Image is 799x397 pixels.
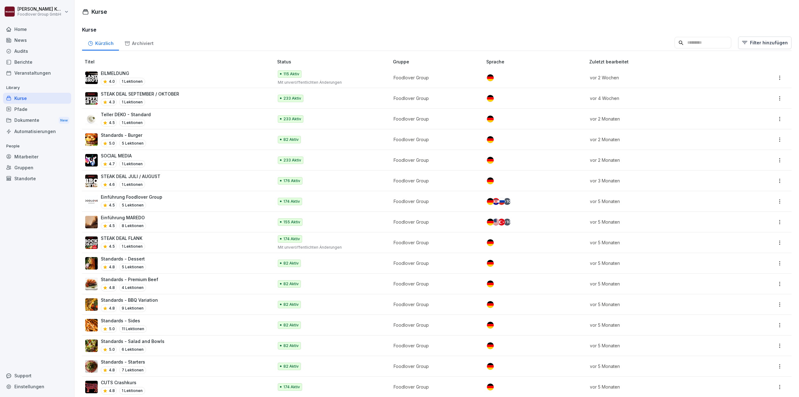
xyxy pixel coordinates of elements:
p: vor 5 Monaten [590,260,733,266]
a: Berichte [3,57,71,67]
p: Foodlover Group [394,198,476,205]
img: de.svg [487,74,494,81]
p: STEAK DEAL FLANK [101,235,145,241]
div: Dokumente [3,115,71,126]
a: DokumenteNew [3,115,71,126]
h3: Kurse [82,26,792,33]
a: Archiviert [119,35,159,51]
img: g8ydlf29nqmeddxqdnw5kwue.png [85,92,98,105]
p: 4.8 [109,285,115,290]
p: 4.5 [109,120,115,126]
img: avsc1bqn7s7hsnavf0tgslje.png [85,113,98,125]
p: Einführung MAREDO [101,214,146,221]
p: 82 Aktiv [283,261,299,266]
p: 174 Aktiv [283,384,300,390]
p: 233 Aktiv [283,96,301,101]
p: 5 Lektionen [119,201,146,209]
img: de.svg [487,260,494,267]
p: vor 2 Monaten [590,157,733,163]
div: New [59,117,69,124]
img: de.svg [487,384,494,390]
p: Standards - Sides [101,317,147,324]
img: iwtni18l1hx6m3q2y4h83l78.png [85,236,98,249]
a: Veranstaltungen [3,67,71,78]
div: Pfade [3,104,71,115]
p: vor 5 Monaten [590,198,733,205]
p: 6 Lektionen [119,346,146,353]
img: xqtfzg2aa8ww1h0jum86tdct.png [85,154,98,166]
a: Standorte [3,173,71,184]
p: [PERSON_NAME] König [17,7,63,12]
p: Mit unveröffentlichten Änderungen [278,80,383,85]
a: Kürzlich [82,35,119,51]
p: Standards - Premium Beef [101,276,158,283]
p: 5 Lektionen [119,263,146,271]
img: de.svg [487,198,494,205]
p: Foodlover Group [394,342,476,349]
p: Mit unveröffentlichten Änderungen [278,245,383,250]
p: Zuletzt bearbeitet [589,58,740,65]
p: Foodlover Group [394,95,476,102]
h1: Kurse [91,7,107,16]
p: vor 5 Monaten [590,280,733,287]
a: Kurse [3,93,71,104]
p: Gruppe [393,58,484,65]
img: hr.svg [493,198,499,205]
img: ukj4cnoqrf98knxgnlj23hr3.png [85,381,98,393]
p: 233 Aktiv [283,157,301,163]
p: 1 Lektionen [119,78,145,85]
img: tue1jkp2u4qow5h7u47aqygu.png [85,72,98,84]
p: 7 Lektionen [119,366,146,374]
p: 4.0 [109,79,115,84]
img: de.svg [487,363,494,370]
img: de.svg [487,239,494,246]
p: Foodlover Group [394,280,476,287]
p: STEAK DEAL JULI / AUGUST [101,173,160,180]
p: 5.0 [109,326,115,332]
p: Foodlover Group [394,177,476,184]
img: tr.svg [498,219,505,226]
img: de.svg [487,219,494,226]
p: EILMELDUNG [101,70,145,77]
p: 82 Aktiv [283,322,299,328]
img: us.svg [493,219,499,226]
p: 82 Aktiv [283,302,299,307]
p: 4.5 [109,244,115,249]
p: 115 Aktiv [283,71,299,77]
p: vor 4 Wochen [590,95,733,102]
p: Foodlover Group [394,322,476,328]
p: 82 Aktiv [283,281,299,287]
p: 176 Aktiv [283,178,300,184]
p: 4.8 [109,305,115,311]
p: Foodlover Group [394,260,476,266]
p: 174 Aktiv [283,236,300,242]
p: 4.7 [109,161,115,167]
a: Home [3,24,71,35]
p: STEAK DEAL SEPTEMBER / OKTOBER [101,91,179,97]
img: v5bjz0wswk1r275k31hsnfbs.png [85,340,98,352]
img: de.svg [487,157,494,164]
p: vor 5 Monaten [590,219,733,225]
p: Standards - Salad and Bowls [101,338,164,345]
p: Foodlover Group [394,301,476,308]
img: de.svg [487,136,494,143]
p: 1 Lektionen [119,387,145,395]
p: vor 5 Monaten [590,322,733,328]
p: 4.5 [109,202,115,208]
img: de.svg [487,342,494,349]
div: Automatisierungen [3,126,71,137]
img: ru.svg [498,198,505,205]
p: People [3,141,71,151]
p: vor 5 Monaten [590,384,733,390]
img: de.svg [487,322,494,329]
p: Foodlover Group [394,384,476,390]
p: 233 Aktiv [283,116,301,122]
img: mt5gpd5u4n5xaqags7su3tse.png [85,195,98,208]
p: Status [277,58,390,65]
